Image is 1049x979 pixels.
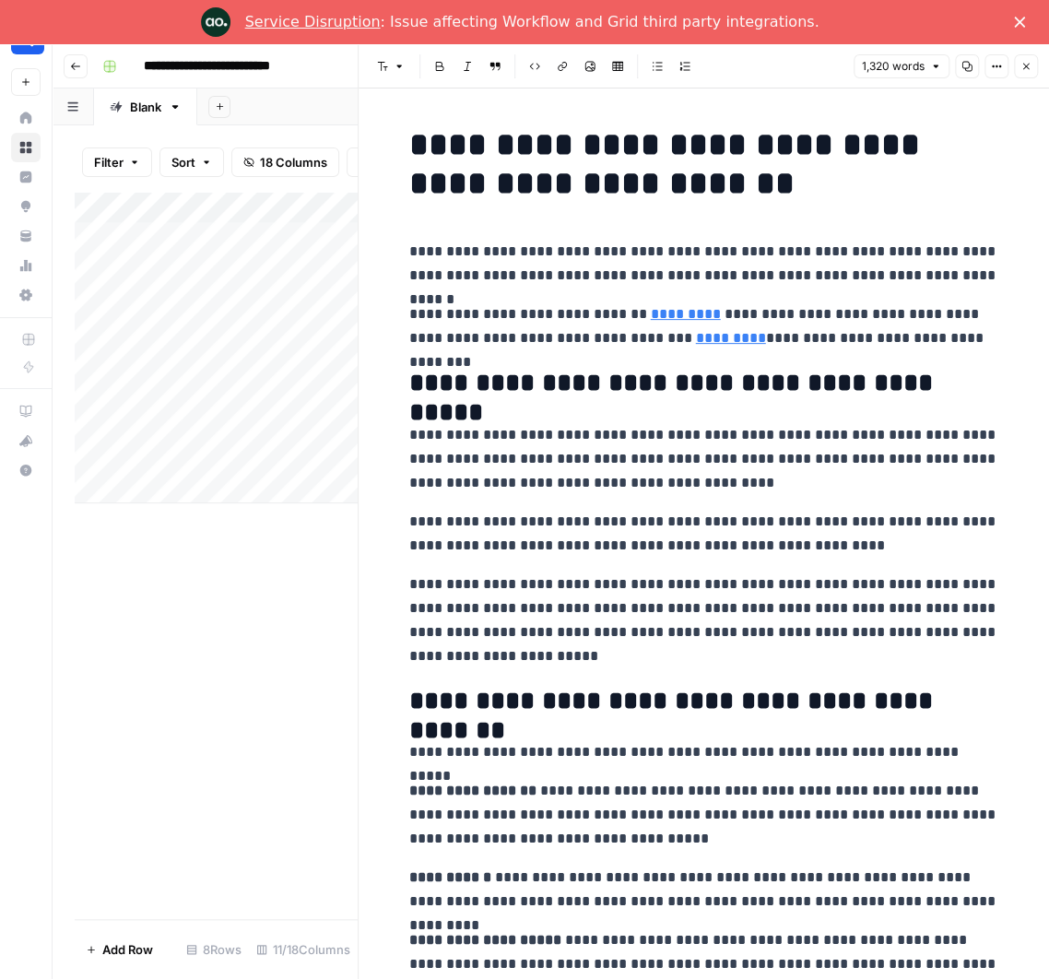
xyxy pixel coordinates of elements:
a: Home [11,103,41,133]
a: Browse [11,133,41,162]
button: Filter [82,147,152,177]
button: 1,320 words [854,54,949,78]
a: Insights [11,162,41,192]
button: Sort [159,147,224,177]
span: Add Row [102,940,153,959]
img: Profile image for Engineering [201,7,230,37]
a: AirOps Academy [11,396,41,426]
div: What's new? [12,427,40,454]
div: : Issue affecting Workflow and Grid third party integrations. [245,13,819,31]
a: Settings [11,280,41,310]
a: Your Data [11,221,41,251]
a: Blank [94,88,197,125]
button: Help + Support [11,455,41,485]
div: Close [1014,17,1032,28]
span: 1,320 words [862,58,925,75]
div: 8 Rows [179,935,249,964]
span: 18 Columns [260,153,327,171]
a: Opportunities [11,192,41,221]
a: Service Disruption [245,13,381,30]
a: Usage [11,251,41,280]
div: Blank [130,98,161,116]
button: What's new? [11,426,41,455]
span: Filter [94,153,124,171]
span: Sort [171,153,195,171]
button: 18 Columns [231,147,339,177]
div: 11/18 Columns [249,935,358,964]
button: Add Row [75,935,164,964]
